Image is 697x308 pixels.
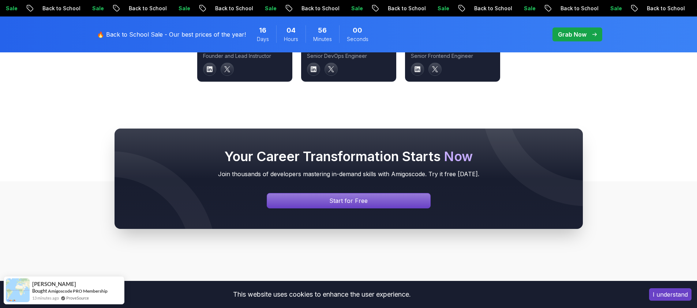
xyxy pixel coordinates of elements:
div: This website uses cookies to enhance the user experience. [5,286,638,303]
h2: Your Career Transformation Starts [129,149,568,164]
span: Hours [284,36,298,43]
p: Back to School [207,5,257,12]
p: Back to School [294,5,344,12]
p: Back to School [35,5,85,12]
a: ProveSource [66,295,89,301]
p: Senior DevOps Engineer [307,52,390,60]
span: Seconds [347,36,368,43]
img: provesource social proof notification image [6,278,30,302]
span: Bought [32,288,47,294]
p: Sale [603,5,626,12]
span: Days [257,36,269,43]
span: 13 minutes ago [32,295,59,301]
a: Amigoscode PRO Membership [48,288,108,294]
p: Sale [344,5,367,12]
p: Sale [430,5,453,12]
span: 4 Hours [286,25,296,36]
span: [PERSON_NAME] [32,281,76,287]
span: 0 Seconds [353,25,362,36]
p: Back to School [466,5,516,12]
button: Accept cookies [649,288,692,301]
p: Back to School [121,5,171,12]
p: Sale [257,5,281,12]
p: Sale [171,5,194,12]
a: Signin page [267,193,431,208]
p: 🔥 Back to School Sale - Our best prices of the year! [97,30,246,39]
p: Senior Frontend Engineer [411,52,494,60]
span: Now [444,148,473,164]
p: Back to School [639,5,689,12]
p: Back to School [553,5,603,12]
p: Join thousands of developers mastering in-demand skills with Amigoscode. Try it free [DATE]. [129,170,568,178]
span: 16 Days [259,25,266,36]
p: Grab Now [558,30,587,39]
p: Start for Free [329,196,368,205]
p: Back to School [380,5,430,12]
p: Sale [85,5,108,12]
span: Minutes [313,36,332,43]
p: Sale [516,5,540,12]
span: 56 Minutes [318,25,327,36]
p: Founder and Lead Instructor [203,52,286,60]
